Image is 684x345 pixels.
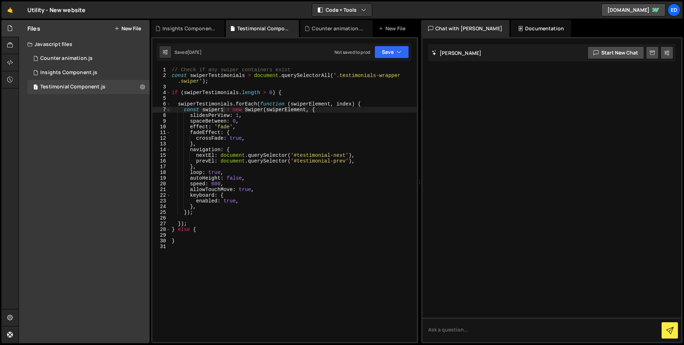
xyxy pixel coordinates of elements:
[152,153,171,158] div: 15
[152,210,171,215] div: 25
[152,244,171,249] div: 31
[152,90,171,96] div: 4
[114,26,141,31] button: New File
[374,46,409,58] button: Save
[152,215,171,221] div: 26
[152,96,171,101] div: 5
[27,25,40,32] h2: Files
[668,4,680,16] a: Ed
[237,25,290,32] div: Testimonial Component.js
[27,51,150,66] div: 16434/44509.js
[152,84,171,90] div: 3
[378,25,408,32] div: New File
[152,192,171,198] div: 22
[511,20,571,37] div: Documentation
[152,181,171,187] div: 20
[152,135,171,141] div: 12
[152,158,171,164] div: 16
[19,37,150,51] div: Javascript files
[1,1,19,19] a: 🤙
[312,25,364,32] div: Counter animation.js
[175,49,202,55] div: Saved
[335,49,370,55] div: Not saved to prod
[152,67,171,73] div: 1
[152,101,171,107] div: 6
[152,164,171,170] div: 17
[312,4,372,16] button: Code + Tools
[152,130,171,135] div: 11
[152,187,171,192] div: 21
[152,141,171,147] div: 13
[152,147,171,153] div: 14
[152,221,171,227] div: 27
[152,118,171,124] div: 9
[152,113,171,118] div: 8
[152,238,171,244] div: 30
[152,232,171,238] div: 29
[40,69,97,76] div: Insights Component.js
[421,20,509,37] div: Chat with [PERSON_NAME]
[40,55,93,62] div: Counter animation.js
[152,227,171,232] div: 28
[152,73,171,84] div: 2
[33,85,38,91] span: 1
[40,84,105,90] div: Testimonial Component.js
[601,4,665,16] a: [DOMAIN_NAME]
[432,50,481,56] h2: [PERSON_NAME]
[27,6,85,14] div: Utility - New website
[27,80,150,94] div: 16434/44510.js
[152,124,171,130] div: 10
[587,46,644,59] button: Start new chat
[152,204,171,210] div: 24
[152,107,171,113] div: 7
[152,170,171,175] div: 18
[187,49,202,55] div: [DATE]
[27,66,150,80] div: 16434/44513.js
[152,198,171,204] div: 23
[152,175,171,181] div: 19
[162,25,216,32] div: Insights Component.js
